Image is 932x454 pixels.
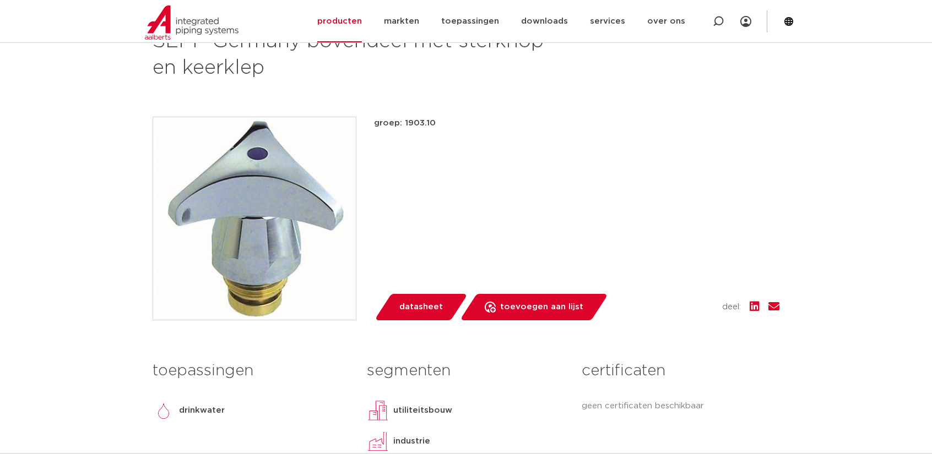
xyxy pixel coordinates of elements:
img: industrie [367,430,389,452]
p: industrie [393,435,430,448]
img: drinkwater [153,400,175,422]
h3: toepassingen [153,360,350,382]
h3: certificaten [582,360,779,382]
span: datasheet [399,298,443,316]
span: deel: [722,300,741,314]
img: utiliteitsbouw [367,400,389,422]
h3: segmenten [367,360,565,382]
img: Product Image for SEPP Germany bovendeel met sterknop en keerklep [153,117,356,320]
p: drinkwater [179,404,225,417]
p: geen certificaten beschikbaar [582,400,779,413]
p: groep: 1903.10 [374,117,779,130]
a: datasheet [374,294,468,320]
h1: SEPP Germany bovendeel met sterknop en keerklep [153,29,566,81]
p: utiliteitsbouw [393,404,452,417]
span: toevoegen aan lijst [500,298,583,316]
